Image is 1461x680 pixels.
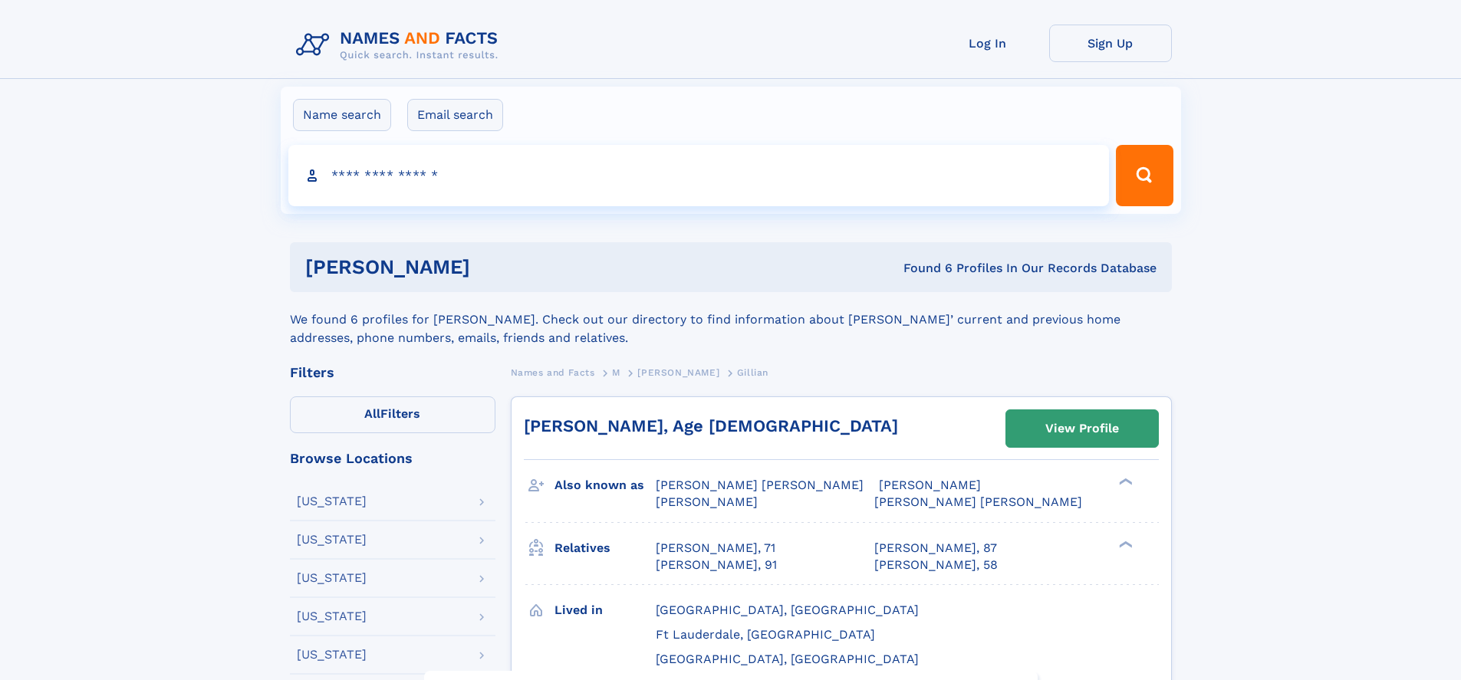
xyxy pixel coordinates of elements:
div: [US_STATE] [297,649,367,661]
label: Email search [407,99,503,131]
div: Filters [290,366,495,379]
h3: Relatives [554,535,656,561]
img: Logo Names and Facts [290,25,511,66]
a: [PERSON_NAME], 91 [656,557,777,573]
div: Found 6 Profiles In Our Records Database [686,260,1157,277]
a: Sign Up [1049,25,1172,62]
span: Ft Lauderdale, [GEOGRAPHIC_DATA] [656,627,875,642]
a: [PERSON_NAME] [637,363,719,382]
span: M [612,367,620,378]
h3: Lived in [554,597,656,623]
a: View Profile [1006,410,1158,447]
div: View Profile [1045,411,1119,446]
a: Log In [926,25,1049,62]
div: [US_STATE] [297,572,367,584]
h3: Also known as [554,472,656,498]
span: [GEOGRAPHIC_DATA], [GEOGRAPHIC_DATA] [656,652,919,666]
a: [PERSON_NAME], Age [DEMOGRAPHIC_DATA] [524,416,898,435]
span: All [364,406,380,421]
a: [PERSON_NAME], 58 [874,557,998,573]
span: [PERSON_NAME] [879,478,981,492]
span: Gillian [737,367,768,378]
a: M [612,363,620,382]
span: [PERSON_NAME] [PERSON_NAME] [874,494,1082,509]
input: search input [288,145,1110,206]
a: [PERSON_NAME], 87 [874,540,997,557]
button: Search Button [1116,145,1173,206]
div: ❯ [1115,477,1134,487]
a: Names and Facts [511,363,595,382]
div: Browse Locations [290,452,495,465]
span: [PERSON_NAME] [656,494,758,509]
div: [US_STATE] [297,534,367,546]
span: [PERSON_NAME] [PERSON_NAME] [656,478,864,492]
div: [US_STATE] [297,610,367,623]
span: [PERSON_NAME] [637,367,719,378]
label: Filters [290,396,495,433]
div: [US_STATE] [297,495,367,508]
h1: [PERSON_NAME] [305,258,687,277]
div: We found 6 profiles for [PERSON_NAME]. Check out our directory to find information about [PERSON_... [290,292,1172,347]
span: [GEOGRAPHIC_DATA], [GEOGRAPHIC_DATA] [656,603,919,617]
div: ❯ [1115,539,1134,549]
label: Name search [293,99,391,131]
a: [PERSON_NAME], 71 [656,540,775,557]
